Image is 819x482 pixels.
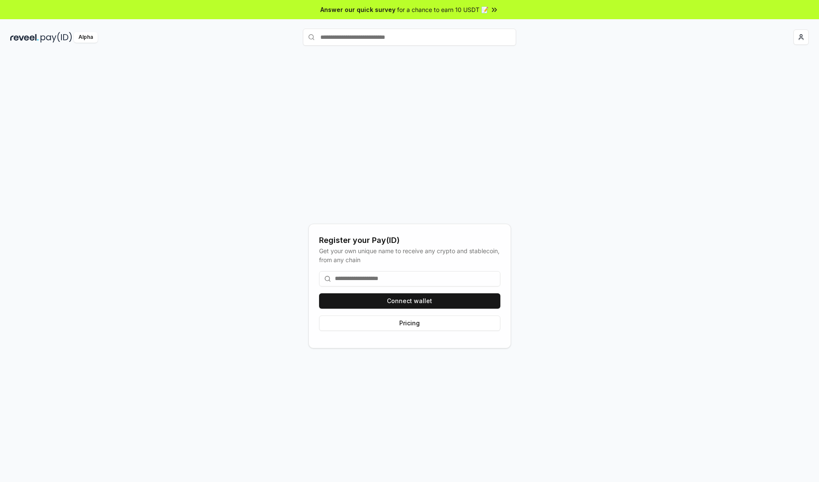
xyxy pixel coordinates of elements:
div: Register your Pay(ID) [319,234,500,246]
img: reveel_dark [10,32,39,43]
img: pay_id [41,32,72,43]
span: for a chance to earn 10 USDT 📝 [397,5,488,14]
div: Get your own unique name to receive any crypto and stablecoin, from any chain [319,246,500,264]
button: Connect wallet [319,293,500,309]
button: Pricing [319,315,500,331]
div: Alpha [74,32,98,43]
span: Answer our quick survey [320,5,395,14]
